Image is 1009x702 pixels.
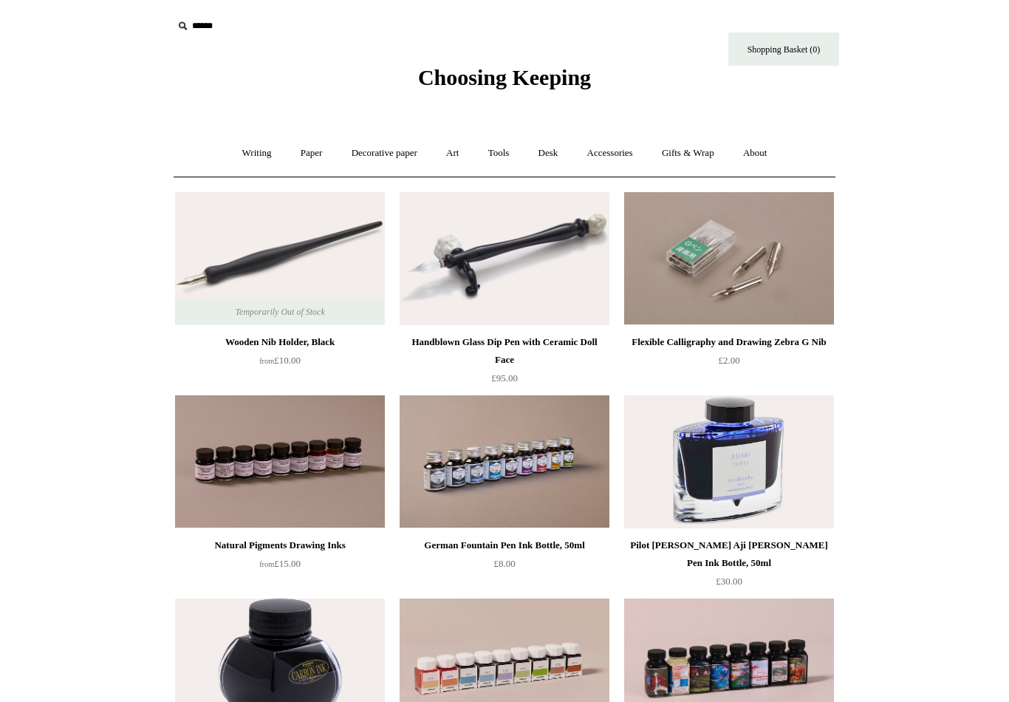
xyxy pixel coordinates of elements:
[400,192,609,325] a: Handblown Glass Dip Pen with Ceramic Doll Face Handblown Glass Dip Pen with Ceramic Doll Face
[491,372,518,384] span: £95.00
[624,395,834,528] a: Pilot Iro Shizuku Aji Sai Fountain Pen Ink Bottle, 50ml Pilot Iro Shizuku Aji Sai Fountain Pen In...
[175,536,385,597] a: Natural Pigments Drawing Inks from£15.00
[175,192,385,325] a: Wooden Nib Holder, Black Wooden Nib Holder, Black Temporarily Out of Stock
[624,395,834,528] img: Pilot Iro Shizuku Aji Sai Fountain Pen Ink Bottle, 50ml
[493,558,515,569] span: £8.00
[718,355,739,366] span: £2.00
[179,536,381,554] div: Natural Pigments Drawing Inks
[229,134,285,173] a: Writing
[175,395,385,528] img: Natural Pigments Drawing Inks
[716,576,742,587] span: £30.00
[259,558,301,569] span: £15.00
[574,134,646,173] a: Accessories
[175,333,385,394] a: Wooden Nib Holder, Black from£10.00
[259,560,274,568] span: from
[649,134,728,173] a: Gifts & Wrap
[403,536,606,554] div: German Fountain Pen Ink Bottle, 50ml
[400,192,609,325] img: Handblown Glass Dip Pen with Ceramic Doll Face
[624,192,834,325] a: Flexible Calligraphy and Drawing Zebra G Nib Flexible Calligraphy and Drawing Zebra G Nib
[728,33,839,66] a: Shopping Basket (0)
[175,192,385,325] img: Wooden Nib Holder, Black
[287,134,336,173] a: Paper
[220,299,339,325] span: Temporarily Out of Stock
[179,333,381,351] div: Wooden Nib Holder, Black
[259,357,274,365] span: from
[400,536,609,597] a: German Fountain Pen Ink Bottle, 50ml £8.00
[624,333,834,394] a: Flexible Calligraphy and Drawing Zebra G Nib £2.00
[338,134,431,173] a: Decorative paper
[400,395,609,528] a: German Fountain Pen Ink Bottle, 50ml German Fountain Pen Ink Bottle, 50ml
[400,333,609,394] a: Handblown Glass Dip Pen with Ceramic Doll Face £95.00
[525,134,572,173] a: Desk
[730,134,781,173] a: About
[418,77,591,87] a: Choosing Keeping
[624,192,834,325] img: Flexible Calligraphy and Drawing Zebra G Nib
[433,134,472,173] a: Art
[259,355,301,366] span: £10.00
[628,333,830,351] div: Flexible Calligraphy and Drawing Zebra G Nib
[403,333,606,369] div: Handblown Glass Dip Pen with Ceramic Doll Face
[400,395,609,528] img: German Fountain Pen Ink Bottle, 50ml
[628,536,830,572] div: Pilot [PERSON_NAME] Aji [PERSON_NAME] Pen Ink Bottle, 50ml
[418,65,591,89] span: Choosing Keeping
[175,395,385,528] a: Natural Pigments Drawing Inks Natural Pigments Drawing Inks
[624,536,834,597] a: Pilot [PERSON_NAME] Aji [PERSON_NAME] Pen Ink Bottle, 50ml £30.00
[475,134,523,173] a: Tools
